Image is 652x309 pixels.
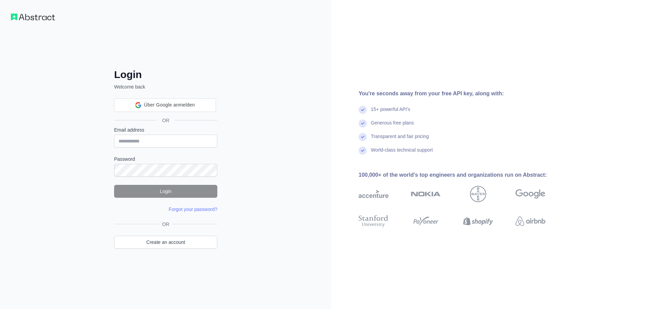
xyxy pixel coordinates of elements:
[371,106,410,119] div: 15+ powerful API's
[359,106,367,114] img: check mark
[359,133,367,141] img: check mark
[515,186,545,202] img: google
[114,83,217,90] p: Welcome back
[470,186,486,202] img: bayer
[114,127,217,133] label: Email address
[359,90,567,98] div: You're seconds away from your free API key, along with:
[160,221,172,228] span: OR
[114,185,217,198] button: Login
[411,214,441,229] img: payoneer
[114,236,217,249] a: Create an account
[463,214,493,229] img: shopify
[359,147,367,155] img: check mark
[359,119,367,128] img: check mark
[114,98,216,112] div: Über Google anmelden
[371,133,429,147] div: Transparent and fair pricing
[371,119,414,133] div: Generous free plans
[359,214,388,229] img: stanford university
[371,147,433,160] div: World-class technical support
[144,101,195,109] span: Über Google anmelden
[169,207,217,212] a: Forgot your password?
[157,117,175,124] span: OR
[359,171,567,179] div: 100,000+ of the world's top engineers and organizations run on Abstract:
[515,214,545,229] img: airbnb
[359,186,388,202] img: accenture
[411,186,441,202] img: nokia
[114,156,217,162] label: Password
[11,14,55,20] img: Workflow
[114,69,217,81] h2: Login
